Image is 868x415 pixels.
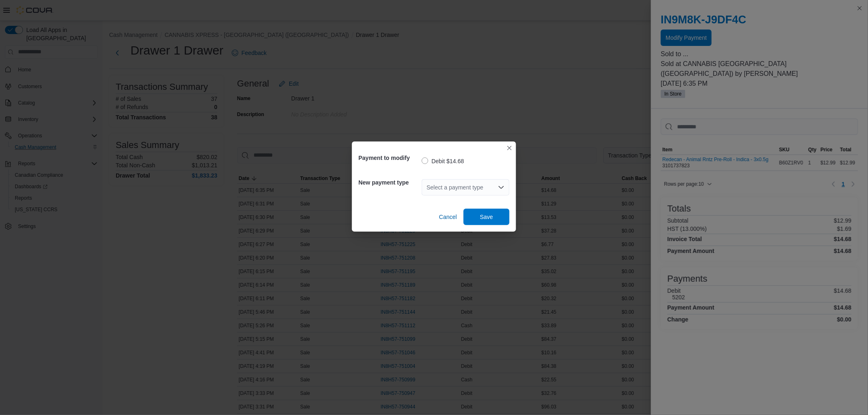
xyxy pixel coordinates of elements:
[359,150,420,166] h5: Payment to modify
[505,143,514,153] button: Closes this modal window
[422,156,464,166] label: Debit $14.68
[464,209,509,225] button: Save
[498,184,505,191] button: Open list of options
[439,213,457,221] span: Cancel
[427,182,427,192] input: Accessible screen reader label
[359,174,420,191] h5: New payment type
[480,213,493,221] span: Save
[436,209,460,225] button: Cancel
